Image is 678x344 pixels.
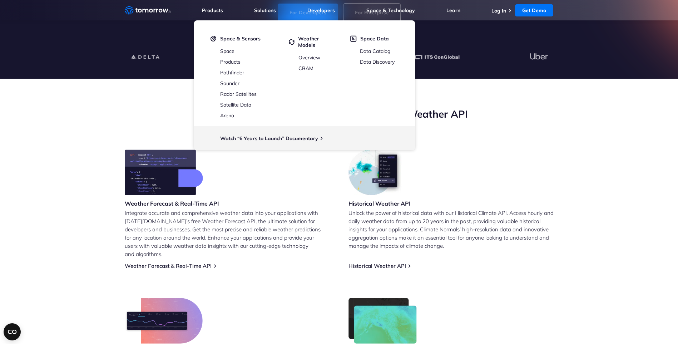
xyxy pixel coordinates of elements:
[307,7,335,14] a: Developers
[446,7,460,14] a: Learn
[125,200,219,207] h3: Weather Forecast & Real-Time API
[298,65,313,72] a: CBAM
[220,135,318,142] a: Watch “6 Years to Launch” Documentary
[254,7,276,14] a: Solutions
[220,35,261,42] span: Space & Sensors
[125,262,212,269] a: Weather Forecast & Real-Time API
[125,107,554,121] h2: Leverage [DATE][DOMAIN_NAME]’s Free Weather API
[289,35,295,48] img: cycled.svg
[366,7,415,14] a: Space & Technology
[491,8,506,14] a: Log In
[515,4,553,16] a: Get Demo
[4,323,21,340] button: Open CMP widget
[350,35,357,42] img: space-data.svg
[298,54,320,61] a: Overview
[298,35,337,48] span: Weather Models
[360,59,395,65] a: Data Discovery
[220,80,239,87] a: Sounder
[211,35,217,42] img: satelight.svg
[360,48,390,54] a: Data Catalog
[125,209,330,258] p: Integrate accurate and comprehensive weather data into your applications with [DATE][DOMAIN_NAME]...
[348,200,411,207] h3: Historical Weather API
[360,35,389,42] span: Space Data
[220,102,251,108] a: Satellite Data
[220,48,234,54] a: Space
[220,112,234,119] a: Arena
[348,209,554,250] p: Unlock the power of historical data with our Historical Climate API. Access hourly and daily weat...
[220,91,257,97] a: Radar Satellites
[202,7,223,14] a: Products
[348,262,406,269] a: Historical Weather API
[125,5,171,16] a: Home link
[220,69,244,76] a: Pathfinder
[220,59,241,65] a: Products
